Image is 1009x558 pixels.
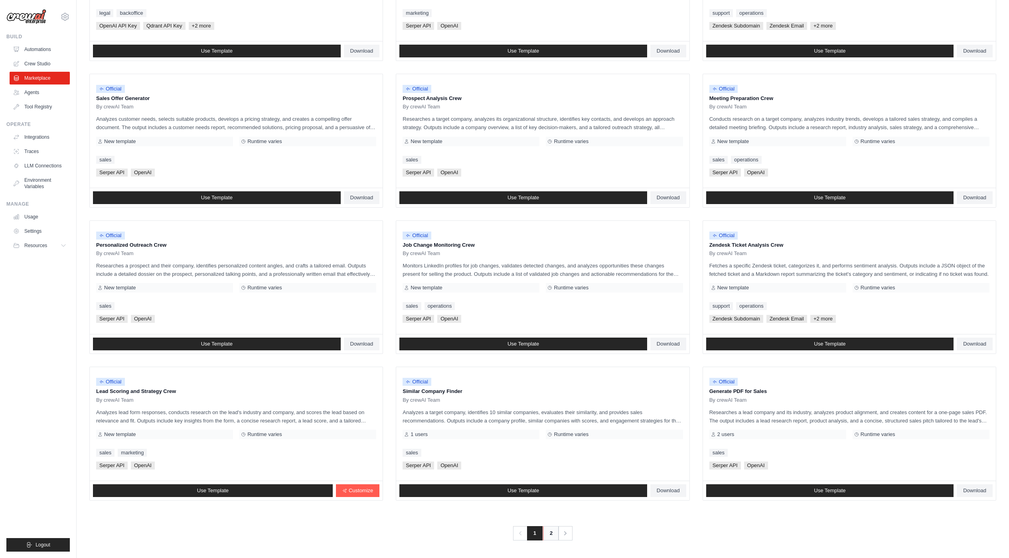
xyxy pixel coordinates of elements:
[403,250,440,257] span: By crewAI Team
[403,408,683,425] p: Analyzes a target company, identifies 10 similar companies, evaluates their similarity, and provi...
[717,285,749,291] span: New template
[10,43,70,56] a: Automations
[706,191,954,204] a: Use Template
[650,484,686,497] a: Download
[403,232,431,240] span: Official
[350,48,373,54] span: Download
[96,169,128,177] span: Serper API
[403,22,434,30] span: Serper API
[36,542,50,548] span: Logout
[131,315,155,323] span: OpenAI
[6,9,46,24] img: Logo
[411,285,442,291] span: New template
[350,341,373,347] span: Download
[96,462,128,470] span: Serper API
[10,225,70,238] a: Settings
[814,487,845,494] span: Use Template
[403,397,440,403] span: By crewAI Team
[861,138,895,145] span: Runtime varies
[543,526,559,540] a: 2
[736,9,767,17] a: operations
[411,138,442,145] span: New template
[709,408,989,425] p: Researches a lead company and its industry, analyzes product alignment, and creates content for a...
[344,45,380,57] a: Download
[437,169,461,177] span: OpenAI
[709,462,741,470] span: Serper API
[717,138,749,145] span: New template
[96,408,376,425] p: Analyzes lead form responses, conducts research on the lead's industry and company, and scores th...
[93,484,333,497] a: Use Template
[24,242,47,249] span: Resources
[731,156,762,164] a: operations
[709,261,989,278] p: Fetches a specific Zendesk ticket, categorizes it, and performs sentiment analysis. Outputs inclu...
[963,487,986,494] span: Download
[507,48,539,54] span: Use Template
[709,378,738,386] span: Official
[810,22,836,30] span: +2 more
[403,378,431,386] span: Official
[96,241,376,249] p: Personalized Outreach Crew
[709,241,989,249] p: Zendesk Ticket Analysis Crew
[709,449,728,457] a: sales
[10,210,70,223] a: Usage
[736,302,767,310] a: operations
[96,85,125,93] span: Official
[554,138,588,145] span: Runtime varies
[709,250,747,257] span: By crewAI Team
[709,104,747,110] span: By crewAI Team
[963,195,986,201] span: Download
[93,338,341,350] a: Use Template
[957,484,993,497] a: Download
[6,538,70,552] button: Logout
[10,145,70,158] a: Traces
[717,431,735,438] span: 2 users
[10,131,70,143] a: Integrations
[437,22,461,30] span: OpenAI
[650,338,686,350] a: Download
[131,169,155,177] span: OpenAI
[709,94,989,102] p: Meeting Preparation Crew
[96,104,134,110] span: By crewAI Team
[403,9,432,17] a: marketing
[709,315,763,323] span: Zendesk Subdomain
[709,85,738,93] span: Official
[507,487,539,494] span: Use Template
[93,191,341,204] a: Use Template
[709,169,741,177] span: Serper API
[814,341,845,347] span: Use Template
[104,285,136,291] span: New template
[957,191,993,204] a: Download
[96,302,115,310] a: sales
[706,338,954,350] a: Use Template
[766,22,807,30] span: Zendesk Email
[399,338,647,350] a: Use Template
[96,378,125,386] span: Official
[96,232,125,240] span: Official
[350,195,373,201] span: Download
[399,484,647,497] a: Use Template
[10,86,70,99] a: Agents
[403,462,434,470] span: Serper API
[96,387,376,395] p: Lead Scoring and Strategy Crew
[189,22,214,30] span: +2 more
[10,57,70,70] a: Crew Studio
[201,48,233,54] span: Use Template
[336,484,379,497] a: Customize
[344,338,380,350] a: Download
[411,431,428,438] span: 1 users
[247,285,282,291] span: Runtime varies
[709,232,738,240] span: Official
[650,45,686,57] a: Download
[96,22,140,30] span: OpenAI API Key
[10,72,70,84] a: Marketplace
[657,487,680,494] span: Download
[957,338,993,350] a: Download
[96,250,134,257] span: By crewAI Team
[709,302,733,310] a: support
[861,431,895,438] span: Runtime varies
[437,462,461,470] span: OpenAI
[650,191,686,204] a: Download
[403,261,683,278] p: Monitors LinkedIn profiles for job changes, validates detected changes, and analyzes opportunitie...
[96,397,134,403] span: By crewAI Team
[766,315,807,323] span: Zendesk Email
